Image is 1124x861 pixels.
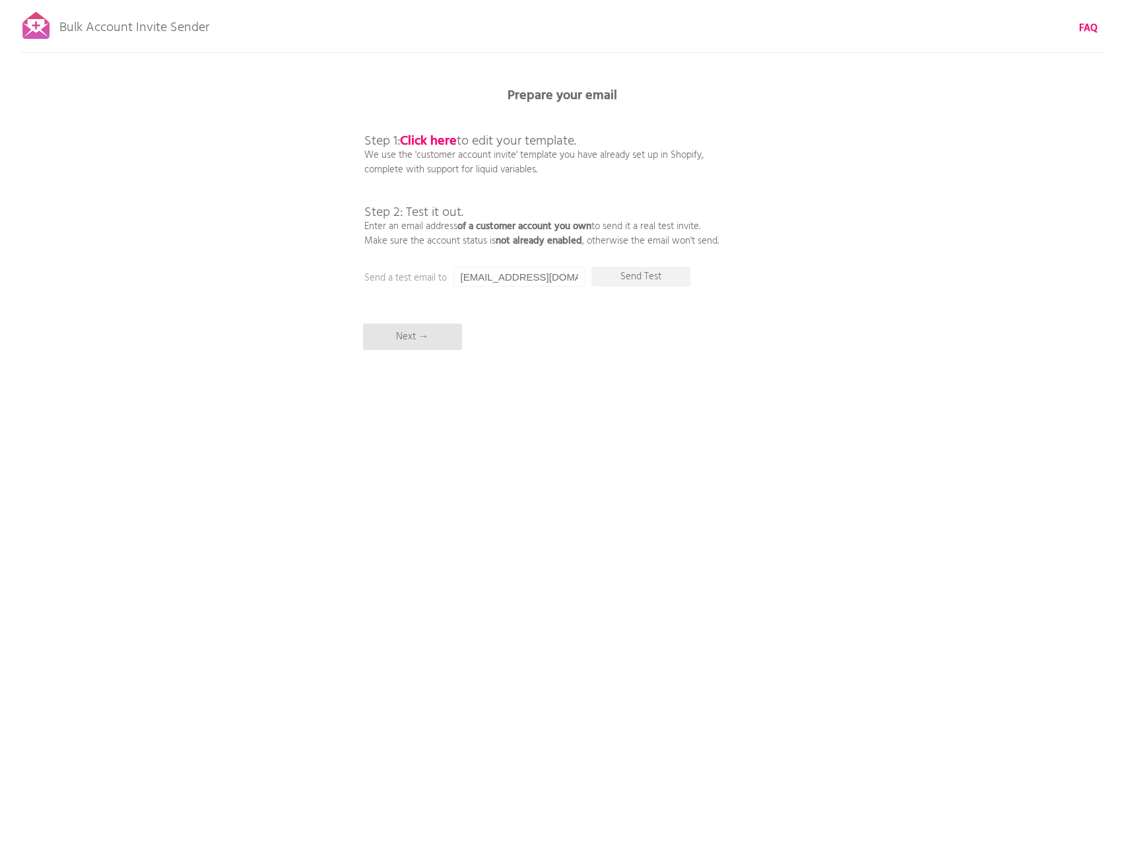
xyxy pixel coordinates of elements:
a: Click here [400,131,457,152]
b: Prepare your email [508,85,617,106]
b: not already enabled [496,233,582,249]
span: Step 1: to edit your template. [364,131,576,152]
p: Next → [363,324,462,350]
p: Send Test [591,267,690,287]
p: Bulk Account Invite Sender [59,8,209,41]
p: Send a test email to [364,271,628,285]
span: Step 2: Test it out. [364,202,463,223]
b: FAQ [1079,20,1098,36]
b: of a customer account you own [457,219,591,234]
a: FAQ [1079,21,1098,36]
p: We use the 'customer account invite' template you have already set up in Shopify, complete with s... [364,106,719,248]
